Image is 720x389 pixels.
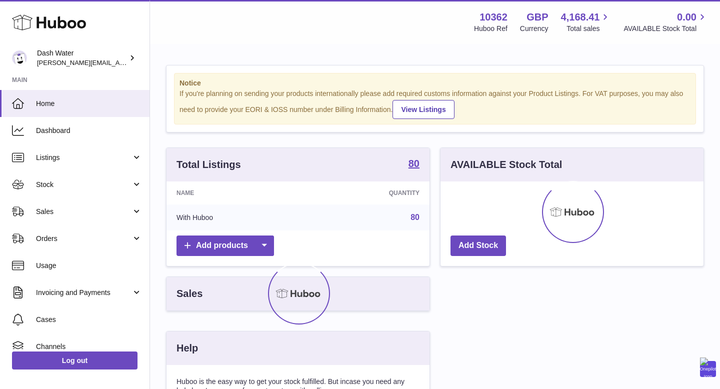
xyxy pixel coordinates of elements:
[408,158,419,170] a: 80
[677,10,696,24] span: 0.00
[479,10,507,24] strong: 10362
[36,288,131,297] span: Invoicing and Payments
[36,126,142,135] span: Dashboard
[450,158,562,171] h3: AVAILABLE Stock Total
[410,213,419,221] a: 80
[166,181,305,204] th: Name
[176,235,274,256] a: Add products
[408,158,419,168] strong: 80
[526,10,548,24] strong: GBP
[520,24,548,33] div: Currency
[36,315,142,324] span: Cases
[176,287,202,300] h3: Sales
[179,89,690,119] div: If you're planning on sending your products internationally please add required customs informati...
[176,341,198,355] h3: Help
[305,181,429,204] th: Quantity
[179,78,690,88] strong: Notice
[12,50,27,65] img: james@dash-water.com
[166,204,305,230] td: With Huboo
[176,158,241,171] h3: Total Listings
[36,342,142,351] span: Channels
[12,351,137,369] a: Log out
[36,99,142,108] span: Home
[36,180,131,189] span: Stock
[623,10,708,33] a: 0.00 AVAILABLE Stock Total
[450,235,506,256] a: Add Stock
[37,48,127,67] div: Dash Water
[561,10,600,24] span: 4,168.41
[36,261,142,270] span: Usage
[36,207,131,216] span: Sales
[623,24,708,33] span: AVAILABLE Stock Total
[474,24,507,33] div: Huboo Ref
[36,153,131,162] span: Listings
[561,10,611,33] a: 4,168.41 Total sales
[37,58,200,66] span: [PERSON_NAME][EMAIL_ADDRESS][DOMAIN_NAME]
[36,234,131,243] span: Orders
[392,100,454,119] a: View Listings
[566,24,611,33] span: Total sales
